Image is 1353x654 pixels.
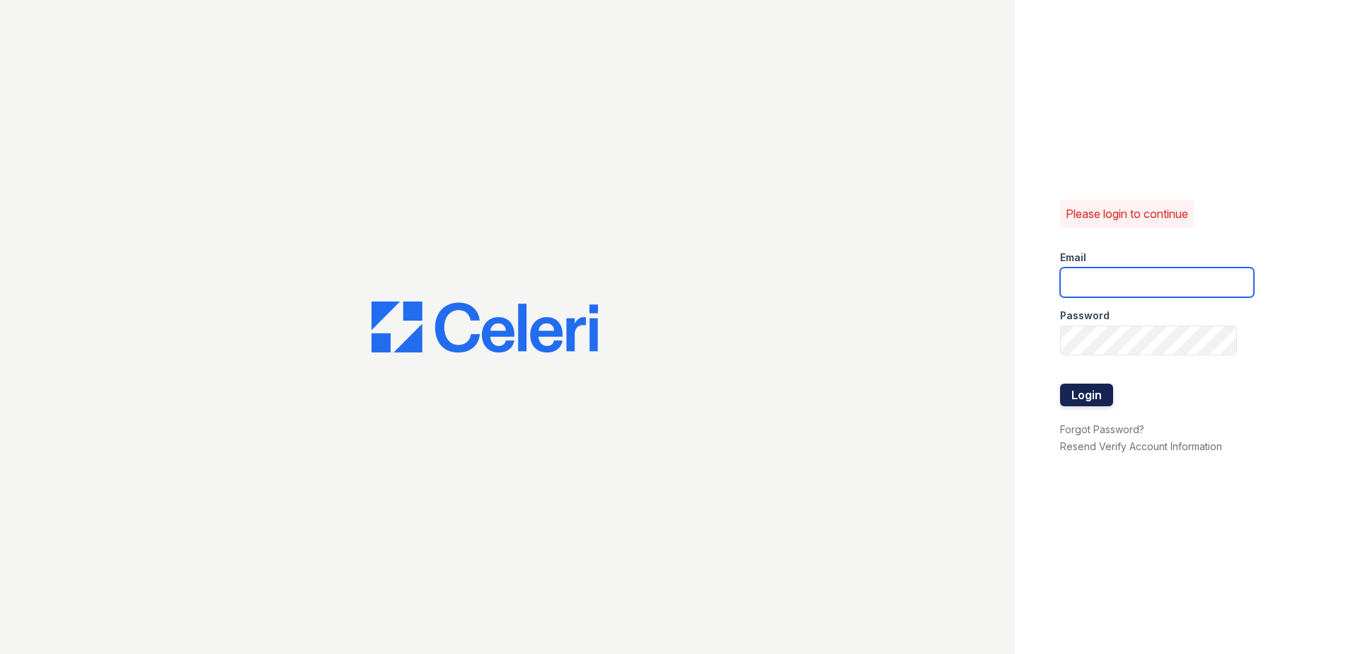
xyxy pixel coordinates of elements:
[1066,205,1188,222] p: Please login to continue
[372,302,598,352] img: CE_Logo_Blue-a8612792a0a2168367f1c8372b55b34899dd931a85d93a1a3d3e32e68fde9ad4.png
[1060,384,1113,406] button: Login
[1060,251,1086,265] label: Email
[1060,440,1222,452] a: Resend Verify Account Information
[1060,309,1110,323] label: Password
[1060,423,1144,435] a: Forgot Password?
